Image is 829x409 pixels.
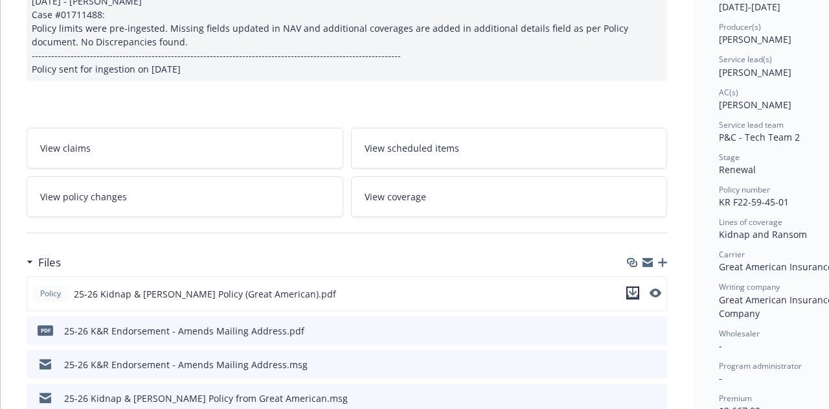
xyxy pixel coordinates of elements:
span: View scheduled items [365,141,459,155]
span: - [719,340,722,352]
button: download file [630,358,640,371]
button: download file [630,391,640,405]
span: [PERSON_NAME] [719,66,791,78]
a: View scheduled items [351,128,668,169]
button: preview file [650,288,661,298]
div: 25-26 K&R Endorsement - Amends Mailing Address.pdf [64,324,304,338]
span: Policy number [719,184,770,195]
div: 25-26 Kidnap & [PERSON_NAME] Policy from Great American.msg [64,391,348,405]
button: preview file [650,286,661,301]
span: Stage [719,152,740,163]
button: download file [630,324,640,338]
span: Service lead team [719,119,784,130]
span: Writing company [719,281,780,292]
button: preview file [650,324,662,338]
a: View claims [27,128,343,169]
span: Producer(s) [719,21,761,32]
span: 25-26 Kidnap & [PERSON_NAME] Policy (Great American).pdf [74,287,336,301]
span: Lines of coverage [719,216,782,228]
span: AC(s) [719,87,738,98]
span: Premium [719,393,752,404]
button: download file [626,286,639,301]
button: preview file [650,358,662,371]
div: 25-26 K&R Endorsement - Amends Mailing Address.msg [64,358,308,371]
span: KR F22-59-45-01 [719,196,789,208]
div: Files [27,254,61,271]
span: View claims [40,141,91,155]
span: Policy [38,288,63,299]
span: View coverage [365,190,426,204]
span: pdf [38,325,53,335]
span: Program administrator [719,360,802,371]
h3: Files [38,254,61,271]
span: [PERSON_NAME] [719,33,791,45]
span: Carrier [719,249,745,260]
span: Wholesaler [719,328,760,339]
span: Service lead(s) [719,54,772,65]
span: - [719,372,722,384]
span: P&C - Tech Team 2 [719,131,800,143]
span: [PERSON_NAME] [719,99,791,111]
a: View policy changes [27,176,343,217]
span: Renewal [719,163,756,176]
span: View policy changes [40,190,127,204]
button: download file [626,286,639,299]
button: preview file [650,391,662,405]
a: View coverage [351,176,668,217]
